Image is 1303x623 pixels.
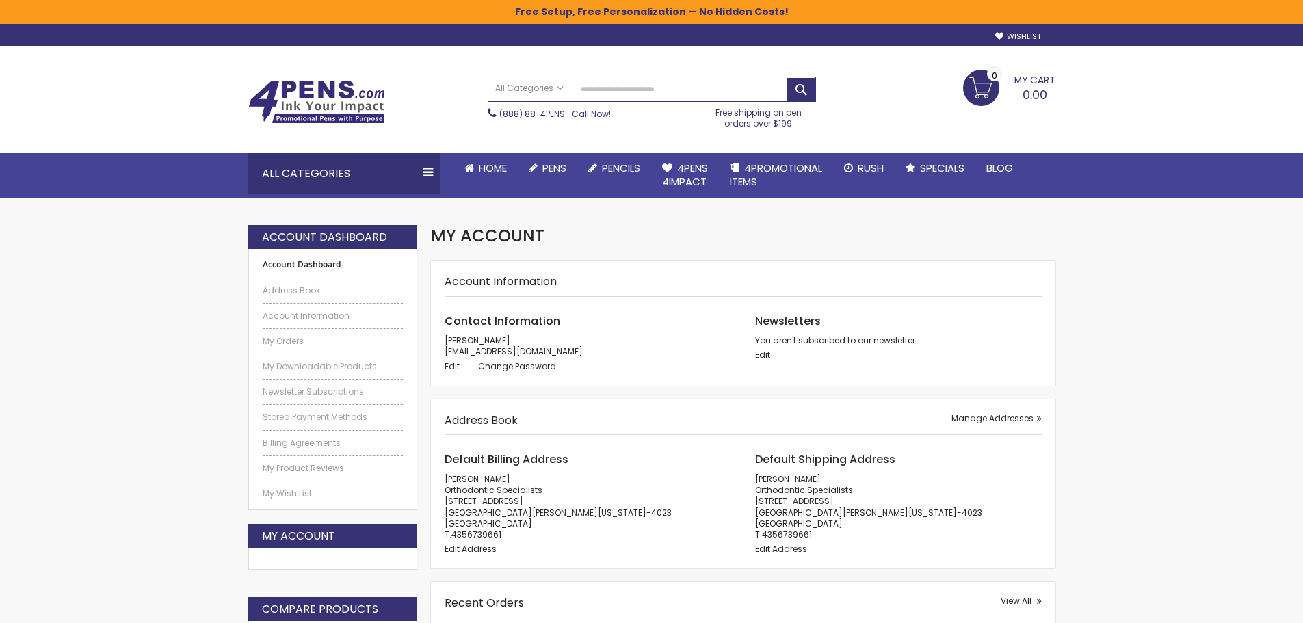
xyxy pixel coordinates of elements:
[951,413,1042,424] a: Manage Addresses
[920,161,964,175] span: Specials
[755,474,1042,540] address: [PERSON_NAME] Orthodontic Specialists [STREET_ADDRESS] [GEOGRAPHIC_DATA][PERSON_NAME][US_STATE]-4...
[451,529,501,540] a: 4356739661
[431,224,544,247] span: My Account
[701,102,816,129] div: Free shipping on pen orders over $199
[858,161,884,175] span: Rush
[995,31,1041,42] a: Wishlist
[951,412,1034,424] span: Manage Addresses
[263,438,404,449] a: Billing Agreements
[542,161,566,175] span: Pens
[263,361,404,372] a: My Downloadable Products
[263,285,404,296] a: Address Book
[445,360,476,372] a: Edit
[263,412,404,423] a: Stored Payment Methods
[755,349,770,360] a: Edit
[755,451,895,467] span: Default Shipping Address
[755,543,807,555] a: Edit Address
[730,161,822,189] span: 4PROMOTIONAL ITEMS
[248,153,440,194] div: All Categories
[499,108,611,120] span: - Call Now!
[975,153,1024,183] a: Blog
[445,451,568,467] span: Default Billing Address
[1023,86,1047,103] span: 0.00
[248,80,385,124] img: 4Pens Custom Pens and Promotional Products
[577,153,651,183] a: Pencils
[488,77,570,100] a: All Categories
[263,386,404,397] a: Newsletter Subscriptions
[262,230,387,245] strong: Account Dashboard
[662,161,708,189] span: 4Pens 4impact
[479,161,507,175] span: Home
[602,161,640,175] span: Pencils
[963,70,1055,104] a: 0.00 0
[833,153,895,183] a: Rush
[445,412,518,428] strong: Address Book
[895,153,975,183] a: Specials
[263,463,404,474] a: My Product Reviews
[262,602,378,617] strong: Compare Products
[762,529,812,540] a: 4356739661
[263,259,404,270] strong: Account Dashboard
[263,336,404,347] a: My Orders
[445,335,731,357] p: [PERSON_NAME] [EMAIL_ADDRESS][DOMAIN_NAME]
[478,360,556,372] a: Change Password
[755,313,821,329] span: Newsletters
[453,153,518,183] a: Home
[651,153,719,198] a: 4Pens4impact
[495,83,564,94] span: All Categories
[518,153,577,183] a: Pens
[445,274,557,289] strong: Account Information
[992,69,997,82] span: 0
[1001,595,1031,607] span: View All
[499,108,565,120] a: (888) 88-4PENS
[263,488,404,499] a: My Wish List
[445,474,731,540] address: [PERSON_NAME] Orthodontic Specialists [STREET_ADDRESS] [GEOGRAPHIC_DATA][PERSON_NAME][US_STATE]-4...
[262,529,335,544] strong: My Account
[755,335,1042,346] p: You aren't subscribed to our newsletter.
[445,313,560,329] span: Contact Information
[1001,596,1042,607] a: View All
[445,543,497,555] a: Edit Address
[986,161,1013,175] span: Blog
[719,153,833,198] a: 4PROMOTIONALITEMS
[445,595,524,611] strong: Recent Orders
[263,310,404,321] a: Account Information
[445,360,460,372] span: Edit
